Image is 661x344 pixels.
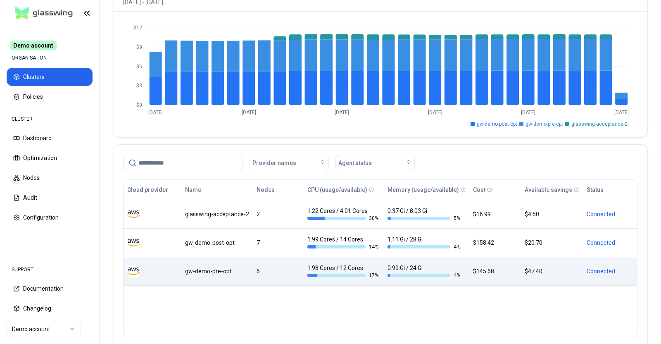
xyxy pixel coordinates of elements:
div: 5 % [388,215,460,222]
img: aws [127,236,140,249]
span: gw-demo-post-opt [477,121,517,127]
tspan: [DATE] [614,110,629,115]
div: 1.98 Cores / 12 Cores [307,264,380,279]
tspan: [DATE] [242,110,256,115]
div: Connected [587,239,633,247]
div: 7 [257,239,300,247]
tspan: [DATE] [428,110,442,115]
span: glasswing-acceptance-2 [571,121,628,127]
img: aws [127,265,140,277]
div: Connected [587,210,633,218]
div: 0.37 Gi / 8.03 Gi [388,207,460,222]
button: Policies [7,88,93,106]
div: Connected [587,267,633,275]
tspan: [DATE] [148,110,163,115]
div: $16.99 [473,210,517,218]
button: CPU (usage/available) [307,182,367,198]
button: Provider names [250,155,329,171]
div: $158.42 [473,239,517,247]
button: Cloud provider [127,182,168,198]
button: Memory (usage/available) [388,182,459,198]
div: CLUSTER [7,111,93,127]
button: Documentation [7,279,93,298]
button: Nodes [257,182,275,198]
button: Available savings [525,182,572,198]
span: Agent status [338,159,372,167]
button: Clusters [7,68,93,86]
button: Optimization [7,149,93,167]
div: gw-demo-pre-opt [185,267,249,275]
div: 2 [257,210,300,218]
div: 6 [257,267,300,275]
div: 0.99 Gi / 24 Gi [388,264,460,279]
div: $47.40 [525,267,579,275]
span: Demo account [10,41,57,50]
div: 1.22 Cores / 4.01 Cores [307,207,380,222]
tspan: $6 [136,64,142,69]
tspan: $9 [136,44,142,50]
button: Dashboard [7,129,93,147]
tspan: [DATE] [335,110,349,115]
div: gw-demo-post-opt [185,239,249,247]
tspan: [DATE] [521,110,535,115]
button: Changelog [7,299,93,318]
img: aws [127,208,140,220]
button: Configuration [7,208,93,227]
img: GlassWing [12,4,76,23]
div: SUPPORT [7,261,93,278]
button: Audit [7,189,93,207]
span: Provider names [252,159,296,167]
div: 1.11 Gi / 28 Gi [388,235,460,250]
span: gw-demo-pre-opt [525,121,563,127]
tspan: $12 [133,25,142,31]
div: $20.70 [525,239,579,247]
button: Nodes [7,169,93,187]
tspan: $0 [136,102,142,108]
div: Status [587,186,604,194]
div: 4 % [388,272,460,279]
div: ORGANISATION [7,50,93,66]
div: 14 % [307,244,380,250]
div: 17 % [307,272,380,279]
button: Name [185,182,201,198]
div: 1.99 Cores / 14 Cores [307,235,380,250]
div: $4.50 [525,210,579,218]
div: 30 % [307,215,380,222]
button: Agent status [335,155,415,171]
button: Cost [473,182,485,198]
div: glasswing-acceptance-2 [185,210,249,218]
div: 4 % [388,244,460,250]
tspan: $3 [136,83,142,88]
div: $145.68 [473,267,517,275]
